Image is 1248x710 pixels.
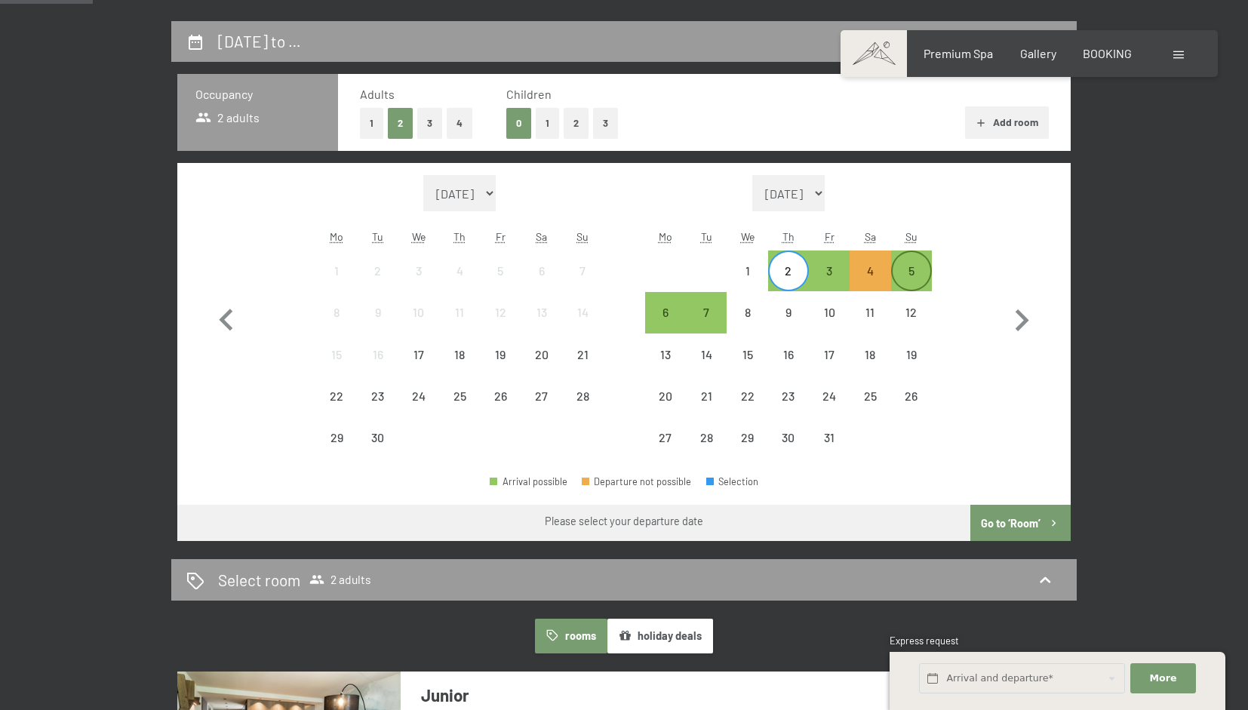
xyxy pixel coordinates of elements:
div: 16 [770,349,807,386]
div: Departure not possible [891,334,932,375]
div: 1 [318,265,355,303]
div: Wed Sep 10 2025 [398,292,439,333]
div: Thu Oct 16 2025 [768,334,809,375]
div: Mon Sep 01 2025 [316,250,357,291]
div: Departure not possible [439,250,480,291]
div: Departure not possible [686,417,727,458]
div: Tue Sep 16 2025 [357,334,398,375]
div: Departure not possible [686,334,727,375]
div: 15 [728,349,766,386]
div: Departure not possible [439,376,480,416]
div: 8 [728,306,766,344]
div: 14 [687,349,725,386]
div: Departure not possible [645,334,686,375]
div: 28 [687,432,725,469]
abbr: Wednesday [412,230,426,243]
div: Wed Oct 01 2025 [727,250,767,291]
div: Thu Sep 04 2025 [439,250,480,291]
abbr: Tuesday [372,230,383,243]
div: Mon Sep 15 2025 [316,334,357,375]
div: Thu Oct 02 2025 [768,250,809,291]
div: Wed Oct 22 2025 [727,376,767,416]
div: Thu Oct 23 2025 [768,376,809,416]
div: 3 [400,265,438,303]
div: Mon Sep 29 2025 [316,417,357,458]
div: Wed Sep 17 2025 [398,334,439,375]
div: 22 [318,390,355,428]
div: Departure possible [686,292,727,333]
div: 6 [647,306,684,344]
div: Departure not possible [357,417,398,458]
div: Please select your departure date [545,514,703,529]
div: Sun Sep 07 2025 [562,250,603,291]
button: holiday deals [607,619,713,653]
div: 15 [318,349,355,386]
div: Departure not possible [316,334,357,375]
div: Sat Oct 11 2025 [850,292,890,333]
div: Departure not possible [398,250,439,291]
div: Thu Oct 30 2025 [768,417,809,458]
div: Tue Sep 23 2025 [357,376,398,416]
span: Adults [360,87,395,101]
div: 10 [400,306,438,344]
div: Fri Oct 24 2025 [809,376,850,416]
div: Departure not possible [850,292,890,333]
div: Wed Oct 15 2025 [727,334,767,375]
div: Sun Oct 26 2025 [891,376,932,416]
div: Departure not possible [357,376,398,416]
abbr: Thursday [453,230,466,243]
div: Departure not possible [727,292,767,333]
div: 14 [564,306,601,344]
div: 24 [810,390,848,428]
div: 19 [893,349,930,386]
div: Departure not possible [357,334,398,375]
button: Previous month [204,175,248,459]
div: 13 [647,349,684,386]
div: Fri Oct 10 2025 [809,292,850,333]
div: Departure not possible [480,292,521,333]
div: Tue Sep 30 2025 [357,417,398,458]
div: 10 [810,306,848,344]
abbr: Monday [659,230,672,243]
div: Mon Oct 06 2025 [645,292,686,333]
span: Children [506,87,552,101]
div: Departure not possible [727,417,767,458]
div: Tue Sep 02 2025 [357,250,398,291]
div: Wed Oct 08 2025 [727,292,767,333]
div: Mon Sep 22 2025 [316,376,357,416]
div: Departure not possible [316,250,357,291]
span: Express request [890,635,959,647]
div: 18 [851,349,889,386]
div: Departure not possible [645,376,686,416]
div: 6 [523,265,561,303]
div: 29 [318,432,355,469]
div: 12 [481,306,519,344]
div: 17 [810,349,848,386]
div: 21 [564,349,601,386]
div: Selection [706,477,759,487]
div: 2 [770,265,807,303]
div: 31 [810,432,848,469]
div: Departure not possible [398,376,439,416]
div: Departure not possible [727,250,767,291]
button: Add room [965,106,1049,140]
div: Thu Sep 11 2025 [439,292,480,333]
button: Next month [1000,175,1044,459]
div: Departure not possible [850,334,890,375]
abbr: Monday [330,230,343,243]
div: Sat Sep 20 2025 [521,334,562,375]
button: 0 [506,108,531,139]
div: 9 [358,306,396,344]
div: Sun Sep 14 2025 [562,292,603,333]
button: 4 [447,108,472,139]
div: Departure possible [809,250,850,291]
div: Departure not possible [480,250,521,291]
div: Departure not possible [809,376,850,416]
div: Fri Sep 12 2025 [480,292,521,333]
div: Departure not possible [439,292,480,333]
abbr: Friday [496,230,506,243]
div: Sun Oct 12 2025 [891,292,932,333]
div: Mon Oct 20 2025 [645,376,686,416]
div: 5 [893,265,930,303]
div: Thu Sep 18 2025 [439,334,480,375]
